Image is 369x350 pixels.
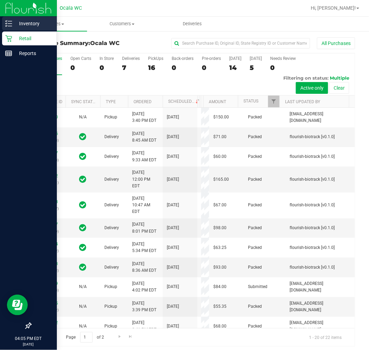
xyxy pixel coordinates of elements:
[3,342,54,347] p: [DATE]
[7,295,28,315] iframe: Resource center
[79,132,87,142] span: In Sync
[5,20,12,27] inline-svg: Inventory
[79,323,87,330] button: N/A
[171,38,310,48] input: Search Purchase ID, Original ID, State Registry ID or Customer Name...
[248,303,262,310] span: Packed
[60,5,82,11] span: Ocala WC
[132,300,156,313] span: [DATE] 3:39 PM EDT
[201,96,203,108] th: Address
[132,111,156,124] span: [DATE] 3:40 PM EDT
[290,244,335,251] span: flourish-biotrack [v0.1.0]
[290,134,335,140] span: flourish-biotrack [v0.1.0]
[167,323,179,330] span: [DATE]
[213,303,226,310] span: $55.35
[134,99,152,104] a: Ordered
[60,332,110,343] span: Page of 2
[168,99,200,104] a: Scheduled
[79,115,87,119] span: Not Applicable
[172,64,194,72] div: 0
[79,284,87,290] button: N/A
[173,21,211,27] span: Deliveries
[248,153,262,160] span: Packed
[71,99,98,104] a: Sync Status
[79,152,87,161] span: In Sync
[79,200,87,210] span: In Sync
[213,114,229,120] span: $150.00
[250,64,262,72] div: 5
[126,332,136,341] a: Go to the last page
[202,64,221,72] div: 0
[243,99,258,104] a: Status
[132,169,158,189] span: [DATE] 12:00 PM EDT
[172,56,194,61] div: Back-orders
[167,114,179,120] span: [DATE]
[104,176,119,183] span: Delivery
[248,176,262,183] span: Packed
[104,225,119,231] span: Delivery
[132,150,156,163] span: [DATE] 9:33 AM EDT
[248,114,262,120] span: Packed
[317,37,355,49] button: All Purchases
[213,153,226,160] span: $60.00
[202,56,221,61] div: Pre-orders
[132,320,156,333] span: [DATE] 2:41 PM EDT
[290,300,351,313] span: [EMAIL_ADDRESS][DOMAIN_NAME]
[70,56,91,61] div: Open Carts
[132,261,156,274] span: [DATE] 8:36 AM EDT
[79,114,87,120] button: N/A
[122,56,140,61] div: Deliveries
[290,280,351,294] span: [EMAIL_ADDRESS][DOMAIN_NAME]
[248,202,262,208] span: Packed
[285,99,320,104] a: Last Updated By
[248,264,262,271] span: Packed
[290,320,351,333] span: [EMAIL_ADDRESS][DOMAIN_NAME]
[250,56,262,61] div: [DATE]
[167,264,179,271] span: [DATE]
[290,225,335,231] span: flourish-biotrack [v0.1.0]
[87,17,157,31] a: Customers
[79,243,87,252] span: In Sync
[167,225,179,231] span: [DATE]
[290,176,335,183] span: flourish-biotrack [v0.1.0]
[132,280,156,294] span: [DATE] 4:02 PM EDT
[104,244,119,251] span: Delivery
[5,50,12,57] inline-svg: Reports
[12,34,54,43] p: Retail
[213,244,226,251] span: $63.25
[167,244,179,251] span: [DATE]
[106,99,116,104] a: Type
[330,75,349,81] span: Multiple
[104,264,119,271] span: Delivery
[167,202,179,208] span: [DATE]
[79,324,87,329] span: Not Applicable
[104,114,117,120] span: Pickup
[229,56,241,61] div: [DATE]
[270,64,296,72] div: 0
[213,134,226,140] span: $71.00
[248,284,267,290] span: Submitted
[311,5,356,11] span: Hi, [PERSON_NAME]!
[329,82,349,94] button: Clear
[104,134,119,140] span: Delivery
[213,225,226,231] span: $98.00
[100,56,114,61] div: In Store
[213,323,226,330] span: $68.00
[248,244,262,251] span: Packed
[12,19,54,28] p: Inventory
[104,284,117,290] span: Pickup
[167,176,179,183] span: [DATE]
[283,75,328,81] span: Filtering on status:
[80,332,93,343] input: 1
[167,284,179,290] span: [DATE]
[213,202,226,208] span: $67.00
[290,111,351,124] span: [EMAIL_ADDRESS][DOMAIN_NAME]
[104,153,119,160] span: Delivery
[79,303,87,310] button: N/A
[248,225,262,231] span: Packed
[104,323,117,330] span: Pickup
[31,40,139,46] h3: Purchase Summary:
[5,35,12,42] inline-svg: Retail
[213,284,226,290] span: $84.00
[104,303,117,310] span: Pickup
[79,223,87,233] span: In Sync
